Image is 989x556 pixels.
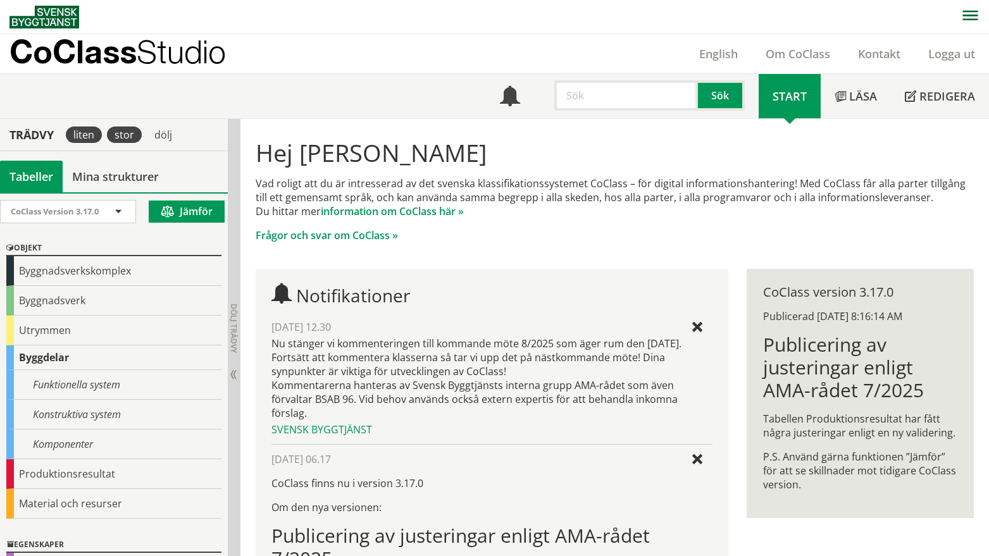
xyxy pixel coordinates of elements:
[271,423,712,436] div: Svensk Byggtjänst
[6,370,221,400] div: Funktionella system
[752,46,844,61] a: Om CoClass
[271,337,712,420] div: Nu stänger vi kommenteringen till kommande möte 8/2025 som äger rum den [DATE]. Fortsätt att komm...
[849,89,877,104] span: Läsa
[919,89,975,104] span: Redigera
[6,241,221,256] div: Objekt
[256,228,398,242] a: Frågor och svar om CoClass »
[271,476,712,490] p: CoClass finns nu i version 3.17.0
[763,412,957,440] p: Tabellen Produktionsresultat har fått några justeringar enligt en ny validering.
[773,89,807,104] span: Start
[9,44,226,59] p: CoClass
[63,161,168,192] a: Mina strukturer
[147,127,180,143] div: dölj
[11,206,99,217] span: CoClass Version 3.17.0
[914,46,989,61] a: Logga ut
[66,127,102,143] div: liten
[685,46,752,61] a: English
[6,429,221,459] div: Komponenter
[256,176,974,218] p: Vad roligt att du är intresserad av det svenska klassifikationssystemet CoClass – för digital inf...
[759,74,821,118] a: Start
[228,304,239,353] span: Dölj trädvy
[763,285,957,299] div: CoClass version 3.17.0
[763,450,957,491] p: P.S. Använd gärna funktionen ”Jämför” för att se skillnader mot tidigare CoClass version.
[9,6,79,28] img: Svensk Byggtjänst
[500,87,520,108] span: Notifikationer
[9,34,253,73] a: CoClassStudio
[763,309,957,323] div: Publicerad [DATE] 8:16:14 AM
[3,128,61,142] div: Trädvy
[6,345,221,370] div: Byggdelar
[6,316,221,345] div: Utrymmen
[271,452,331,466] span: [DATE] 06.17
[554,80,698,111] input: Sök
[321,204,464,218] a: information om CoClass här »
[149,201,225,223] button: Jämför
[844,46,914,61] a: Kontakt
[6,489,221,519] div: Material och resurser
[296,283,410,307] span: Notifikationer
[137,33,226,70] span: Studio
[891,74,989,118] a: Redigera
[107,127,142,143] div: stor
[6,400,221,429] div: Konstruktiva system
[271,500,712,514] p: Om den nya versionen:
[698,80,745,111] button: Sök
[6,459,221,489] div: Produktionsresultat
[821,74,891,118] a: Läsa
[6,286,221,316] div: Byggnadsverk
[6,538,221,553] div: Egenskaper
[256,139,974,166] h1: Hej [PERSON_NAME]
[271,320,331,334] span: [DATE] 12.30
[6,256,221,286] div: Byggnadsverkskomplex
[763,333,957,402] h1: Publicering av justeringar enligt AMA-rådet 7/2025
